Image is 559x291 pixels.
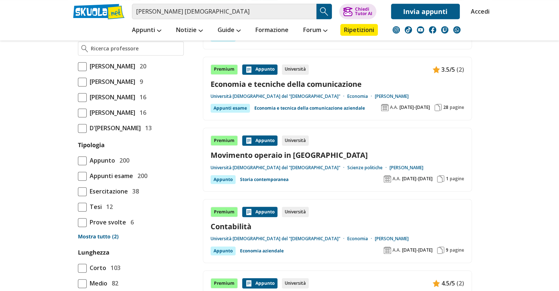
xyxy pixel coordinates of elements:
[211,236,347,242] a: Università [DEMOGRAPHIC_DATA] del "[DEMOGRAPHIC_DATA]"
[450,247,464,253] span: pagine
[245,66,252,73] img: Appunti contenuto
[211,104,250,113] div: Appunti esame
[174,24,205,37] a: Notizie
[282,135,309,146] div: Università
[245,280,252,287] img: Appunti contenuto
[211,175,236,184] div: Appunto
[211,135,238,146] div: Premium
[245,208,252,216] img: Appunti contenuto
[453,26,461,33] img: WhatsApp
[316,4,332,19] button: Search Button
[137,61,146,71] span: 20
[109,278,118,288] span: 82
[87,61,135,71] span: [PERSON_NAME]
[87,202,102,212] span: Tesi
[108,263,121,273] span: 103
[240,246,284,255] a: Economia aziendale
[441,65,455,74] span: 3.5/5
[103,202,113,212] span: 12
[390,165,423,171] a: [PERSON_NAME]
[81,45,88,52] img: Ricerca professore
[441,26,448,33] img: twitch
[347,165,390,171] a: Scienze politiche
[456,65,464,74] span: (2)
[242,135,277,146] div: Appunto
[130,24,163,37] a: Appunti
[375,236,409,242] a: [PERSON_NAME]
[347,236,375,242] a: Economia
[446,176,448,182] span: 1
[340,24,378,36] a: Ripetizioni
[87,123,141,133] span: D'[PERSON_NAME]
[211,79,464,89] a: Economia e tecniche della comunicazione
[375,93,409,99] a: [PERSON_NAME]
[211,165,347,171] a: Università [DEMOGRAPHIC_DATA] del "[DEMOGRAPHIC_DATA]"
[117,156,129,165] span: 200
[216,24,243,37] a: Guide
[393,247,401,253] span: A.A.
[87,156,115,165] span: Appunto
[456,278,464,288] span: (2)
[211,64,238,75] div: Premium
[441,278,455,288] span: 4.5/5
[393,26,400,33] img: instagram
[450,104,464,110] span: pagine
[132,4,316,19] input: Cerca appunti, riassunti o versioni
[137,108,146,117] span: 16
[381,104,388,111] img: Anno accademico
[433,280,440,287] img: Appunti contenuto
[129,187,139,196] span: 38
[87,77,135,86] span: [PERSON_NAME]
[87,108,135,117] span: [PERSON_NAME]
[242,278,277,288] div: Appunto
[87,263,106,273] span: Corto
[87,171,133,181] span: Appunti esame
[135,171,147,181] span: 200
[399,104,430,110] span: [DATE]-[DATE]
[254,24,290,37] a: Formazione
[87,217,126,227] span: Prove svolte
[390,104,398,110] span: A.A.
[87,187,128,196] span: Esercitazione
[242,64,277,75] div: Appunto
[405,26,412,33] img: tiktok
[450,176,464,182] span: pagine
[137,92,146,102] span: 16
[433,66,440,73] img: Appunti contenuto
[211,278,238,288] div: Premium
[471,4,486,19] a: Accedi
[437,246,444,254] img: Pagine
[282,207,309,217] div: Università
[402,247,433,253] span: [DATE]-[DATE]
[339,4,376,19] button: ChiediTutor AI
[78,141,105,149] label: Tipologia
[443,104,448,110] span: 28
[417,26,424,33] img: youtube
[319,6,330,17] img: Cerca appunti, riassunti o versioni
[211,207,238,217] div: Premium
[429,26,436,33] img: facebook
[301,24,329,37] a: Forum
[446,247,448,253] span: 9
[78,233,184,240] a: Mostra tutto (2)
[211,93,347,99] a: Università [DEMOGRAPHIC_DATA] del "[DEMOGRAPHIC_DATA]"
[391,4,460,19] a: Invia appunti
[240,175,289,184] a: Storia contemporanea
[211,246,236,255] div: Appunto
[91,45,180,52] input: Ricerca professore
[142,123,152,133] span: 13
[434,104,442,111] img: Pagine
[87,278,107,288] span: Medio
[211,150,464,160] a: Movimento operaio in [GEOGRAPHIC_DATA]
[393,176,401,182] span: A.A.
[437,175,444,182] img: Pagine
[402,176,433,182] span: [DATE]-[DATE]
[282,64,309,75] div: Università
[78,248,110,256] label: Lunghezza
[245,137,252,144] img: Appunti contenuto
[384,175,391,182] img: Anno accademico
[347,93,375,99] a: Economia
[254,104,365,113] a: Economia e tecnica della comunicazione aziendale
[137,77,143,86] span: 9
[87,92,135,102] span: [PERSON_NAME]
